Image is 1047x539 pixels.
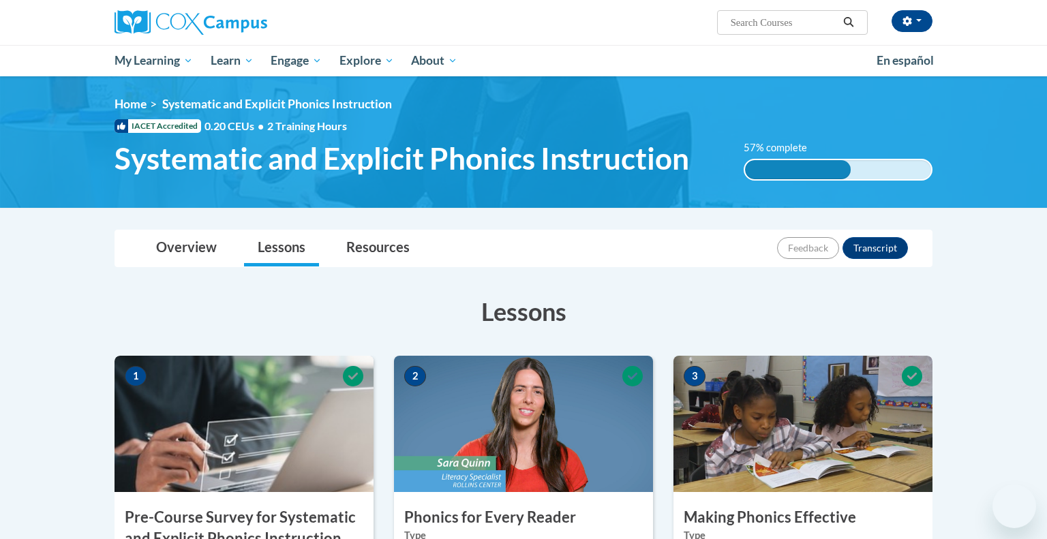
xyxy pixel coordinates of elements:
span: Systematic and Explicit Phonics Instruction [115,140,689,176]
span: • [258,119,264,132]
img: Course Image [673,356,932,492]
a: Resources [333,230,423,266]
img: Cox Campus [115,10,267,35]
h3: Lessons [115,294,932,328]
button: Transcript [843,237,908,259]
img: Course Image [394,356,653,492]
button: Feedback [777,237,839,259]
span: About [411,52,457,69]
span: En español [877,53,934,67]
span: 2 [404,366,426,386]
a: En español [868,46,943,75]
a: Overview [142,230,230,266]
img: Course Image [115,356,374,492]
a: Cox Campus [115,10,374,35]
a: About [403,45,467,76]
button: Account Settings [892,10,932,32]
span: Systematic and Explicit Phonics Instruction [162,97,392,111]
span: IACET Accredited [115,119,201,133]
a: Engage [262,45,331,76]
input: Search Courses [729,14,838,31]
a: Explore [331,45,403,76]
span: Explore [339,52,394,69]
a: Home [115,97,147,111]
span: 3 [684,366,705,386]
span: 2 Training Hours [267,119,347,132]
span: My Learning [115,52,193,69]
div: Main menu [94,45,953,76]
label: 57% complete [744,140,822,155]
span: Engage [271,52,322,69]
iframe: Button to launch messaging window [992,484,1036,528]
div: 57% complete [745,160,851,179]
button: Search [838,14,859,31]
span: 0.20 CEUs [204,119,267,134]
a: Lessons [244,230,319,266]
h3: Phonics for Every Reader [394,507,653,528]
a: My Learning [106,45,202,76]
span: 1 [125,366,147,386]
span: Learn [211,52,254,69]
h3: Making Phonics Effective [673,507,932,528]
a: Learn [202,45,262,76]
